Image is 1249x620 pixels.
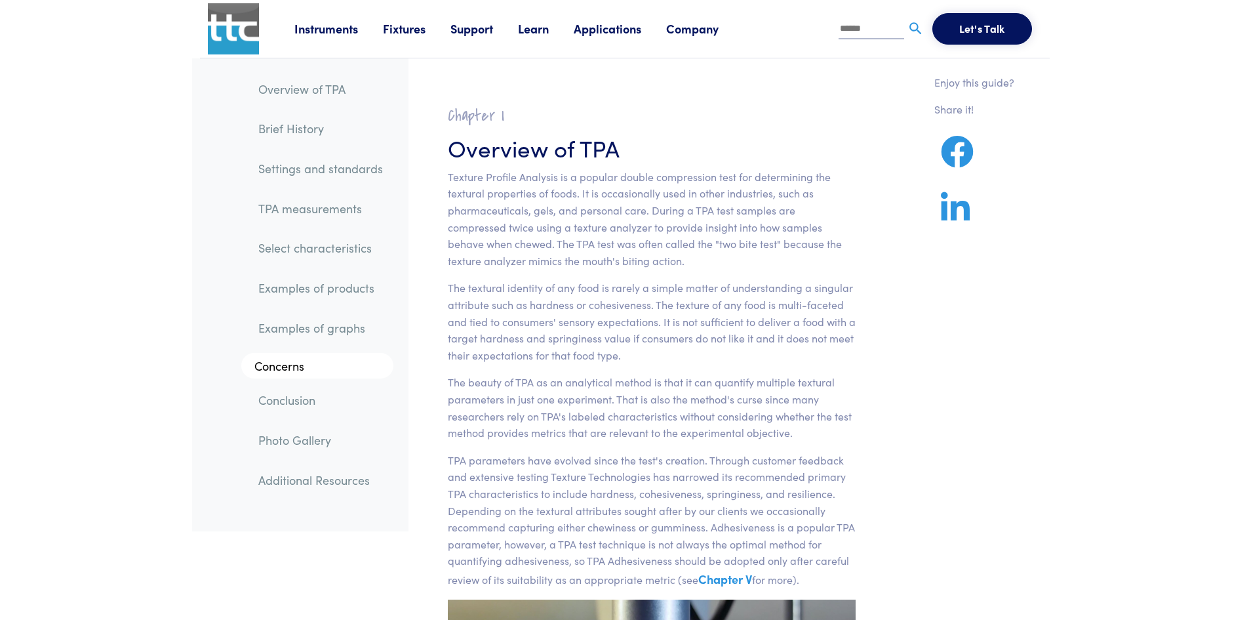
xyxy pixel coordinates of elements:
p: TPA parameters have evolved since the test's creation. Through customer feedback and extensive te... [448,452,856,589]
p: The textural identity of any food is rarely a simple matter of understanding a singular attribute... [448,279,856,363]
a: Fixtures [383,20,450,37]
a: Share on LinkedIn [934,207,976,224]
a: Brief History [248,114,393,144]
a: Settings and standards [248,154,393,184]
p: Texture Profile Analysis is a popular double compression test for determining the textural proper... [448,169,856,270]
a: Instruments [294,20,383,37]
h3: Overview of TPA [448,131,856,163]
a: Photo Gallery [248,425,393,455]
p: Enjoy this guide? [934,74,1014,91]
a: Company [666,20,743,37]
a: Additional Resources [248,465,393,495]
h2: Chapter I [448,106,856,126]
a: Examples of products [248,273,393,303]
a: Learn [518,20,574,37]
p: The beauty of TPA as an analytical method is that it can quantify multiple textural parameters in... [448,374,856,441]
button: Let's Talk [932,13,1032,45]
a: Overview of TPA [248,74,393,104]
a: Concerns [241,353,393,379]
a: Conclusion [248,385,393,415]
a: Applications [574,20,666,37]
p: Share it! [934,101,1014,118]
img: ttc_logo_1x1_v1.0.png [208,3,259,54]
a: Chapter V [698,571,752,587]
a: TPA measurements [248,194,393,224]
a: Examples of graphs [248,313,393,343]
a: Support [450,20,518,37]
a: Select characteristics [248,233,393,263]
